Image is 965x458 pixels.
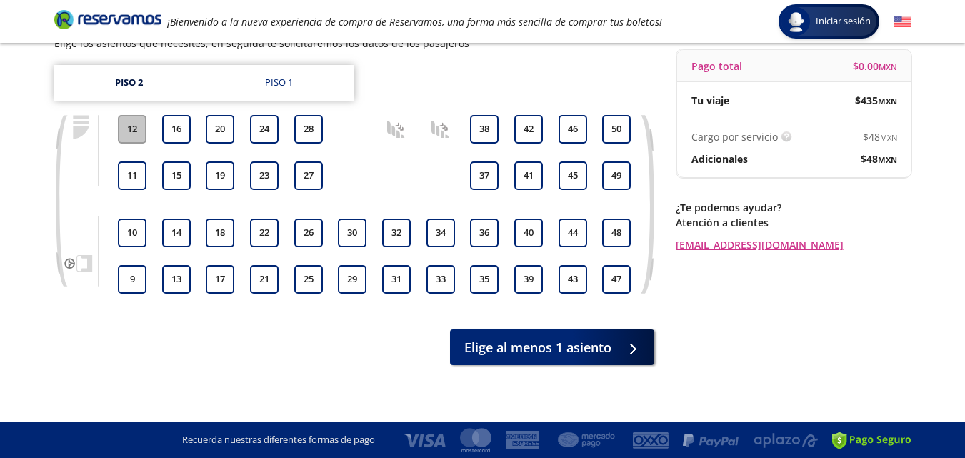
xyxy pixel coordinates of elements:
button: 11 [118,161,146,190]
em: ¡Bienvenido a la nueva experiencia de compra de Reservamos, una forma más sencilla de comprar tus... [167,15,662,29]
button: 31 [382,265,411,294]
button: 12 [118,115,146,144]
button: 45 [559,161,587,190]
button: 14 [162,219,191,247]
button: 24 [250,115,279,144]
button: 9 [118,265,146,294]
button: 47 [602,265,631,294]
p: Tu viaje [691,93,729,108]
small: MXN [879,61,897,72]
span: Iniciar sesión [810,14,876,29]
span: $ 48 [861,151,897,166]
button: 35 [470,265,499,294]
button: 21 [250,265,279,294]
button: 32 [382,219,411,247]
div: Piso 1 [265,76,293,90]
button: 38 [470,115,499,144]
button: 19 [206,161,234,190]
button: 22 [250,219,279,247]
button: 37 [470,161,499,190]
span: Elige al menos 1 asiento [464,338,611,357]
button: 40 [514,219,543,247]
button: 18 [206,219,234,247]
button: 20 [206,115,234,144]
button: 15 [162,161,191,190]
span: $ 0.00 [853,59,897,74]
button: Elige al menos 1 asiento [450,329,654,365]
button: 28 [294,115,323,144]
button: 25 [294,265,323,294]
button: 49 [602,161,631,190]
button: 34 [426,219,455,247]
button: 17 [206,265,234,294]
button: English [894,13,911,31]
small: MXN [878,154,897,165]
p: Recuerda nuestras diferentes formas de pago [182,433,375,447]
button: 33 [426,265,455,294]
p: Cargo por servicio [691,129,778,144]
small: MXN [880,132,897,143]
button: 30 [338,219,366,247]
i: Brand Logo [54,9,161,30]
button: 26 [294,219,323,247]
button: 13 [162,265,191,294]
button: 50 [602,115,631,144]
button: 27 [294,161,323,190]
iframe: Messagebird Livechat Widget [882,375,951,444]
button: 48 [602,219,631,247]
small: MXN [878,96,897,106]
button: 44 [559,219,587,247]
p: Pago total [691,59,742,74]
p: Atención a clientes [676,215,911,230]
button: 43 [559,265,587,294]
p: ¿Te podemos ayudar? [676,200,911,215]
button: 23 [250,161,279,190]
a: Piso 1 [204,65,354,101]
a: Piso 2 [54,65,204,101]
button: 46 [559,115,587,144]
button: 42 [514,115,543,144]
button: 16 [162,115,191,144]
a: [EMAIL_ADDRESS][DOMAIN_NAME] [676,237,911,252]
p: Elige los asientos que necesites, en seguida te solicitaremos los datos de los pasajeros [54,36,469,51]
button: 36 [470,219,499,247]
button: 41 [514,161,543,190]
button: 39 [514,265,543,294]
button: 10 [118,219,146,247]
button: 29 [338,265,366,294]
span: $ 435 [855,93,897,108]
span: $ 48 [863,129,897,144]
p: Adicionales [691,151,748,166]
a: Brand Logo [54,9,161,34]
